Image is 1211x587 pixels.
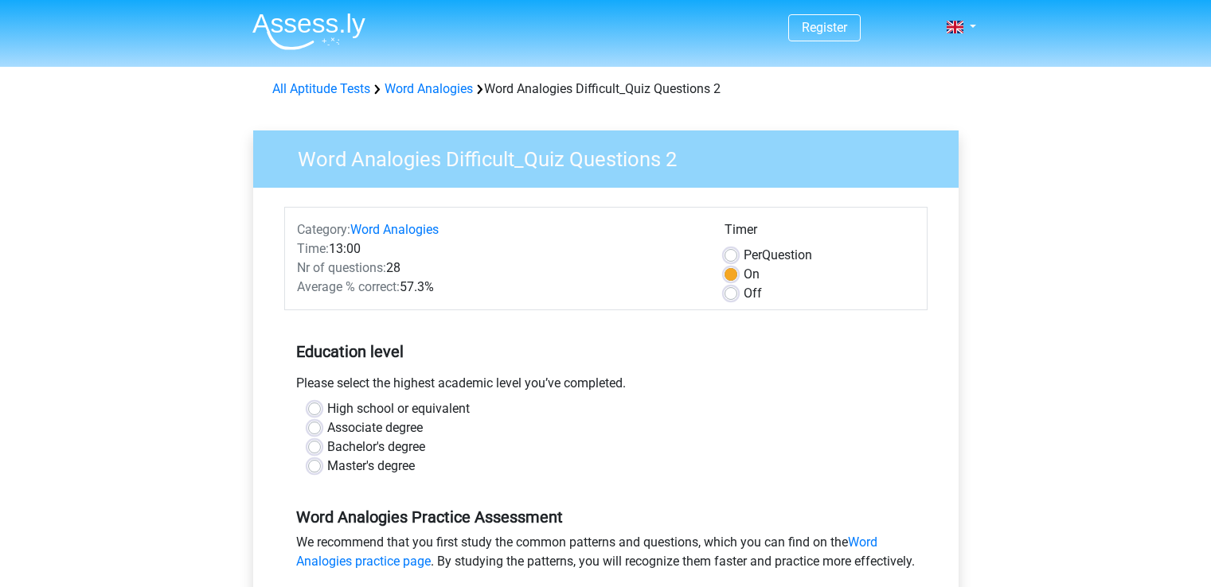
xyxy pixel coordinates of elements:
[297,241,329,256] span: Time:
[802,20,847,35] a: Register
[350,222,439,237] a: Word Analogies
[327,399,470,418] label: High school or equivalent
[297,260,386,275] span: Nr of questions:
[284,374,928,399] div: Please select the highest academic level you’ve completed.
[297,279,400,294] span: Average % correct:
[385,81,473,96] a: Word Analogies
[327,457,415,476] label: Master's degree
[744,284,762,303] label: Off
[744,246,812,265] label: Question
[327,418,423,437] label: Associate degree
[285,239,713,259] div: 13:00
[296,336,916,367] h5: Education level
[297,222,350,237] span: Category:
[744,265,760,284] label: On
[725,220,915,246] div: Timer
[296,507,916,527] h5: Word Analogies Practice Assessment
[272,81,370,96] a: All Aptitude Tests
[285,278,713,297] div: 57.3%
[744,247,762,262] span: Per
[284,533,928,577] div: We recommend that you first study the common patterns and questions, which you can find on the . ...
[285,259,713,278] div: 28
[327,437,425,457] label: Bachelor's degree
[252,13,365,50] img: Assessly
[266,80,946,99] div: Word Analogies Difficult_Quiz Questions 2
[279,141,947,172] h3: Word Analogies Difficult_Quiz Questions 2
